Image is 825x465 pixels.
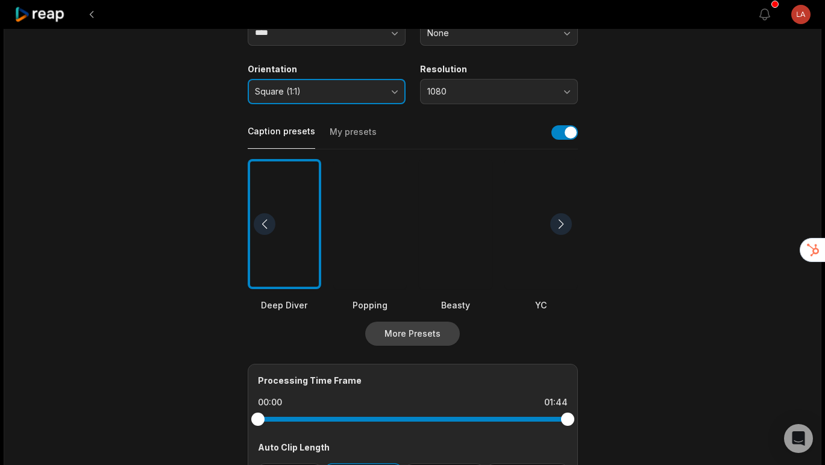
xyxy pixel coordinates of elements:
[248,64,406,75] label: Orientation
[258,396,282,408] div: 00:00
[544,396,568,408] div: 01:44
[248,125,315,149] button: Caption presets
[420,64,578,75] label: Resolution
[427,28,554,39] span: None
[420,79,578,104] button: 1080
[419,299,492,311] div: Beasty
[504,299,578,311] div: YC
[330,126,377,149] button: My presets
[248,79,406,104] button: Square (1:1)
[420,20,578,46] button: None
[333,299,407,311] div: Popping
[427,86,554,97] span: 1080
[258,374,568,387] div: Processing Time Frame
[258,441,568,454] div: Auto Clip Length
[248,299,321,311] div: Deep Diver
[255,86,381,97] span: Square (1:1)
[784,424,813,453] div: Open Intercom Messenger
[365,322,460,346] button: More Presets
